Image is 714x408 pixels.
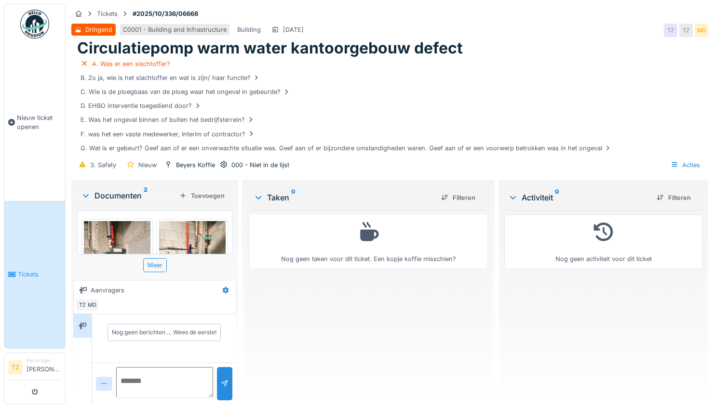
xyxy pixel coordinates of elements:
img: i6b3eawj5f9ytwu2dkx7fougm3k1 [159,221,226,310]
div: Filteren [437,191,479,204]
sup: 0 [555,192,559,203]
strong: #2025/10/336/06668 [129,9,202,18]
a: TZ Aanvrager[PERSON_NAME] [8,357,61,380]
div: Meer [143,258,167,272]
div: 3. Safety [90,160,116,170]
div: MD [695,24,708,37]
h1: Circulatiepomp warm water kantoorgebouw defect [77,39,463,57]
div: Aanvragers [91,286,124,295]
div: Tickets [97,9,118,18]
a: Nieuw ticket openen [4,44,65,201]
div: 000 - Niet in de lijst [231,160,289,170]
div: Nog geen berichten … Wees de eerste! [112,328,216,337]
div: A. Was er een slachtoffer? [92,59,170,68]
div: E. Was het ongeval binnen of buiten het bedrijfsterrein? [81,115,255,124]
a: Tickets [4,201,65,349]
div: Activiteit [508,192,649,203]
div: Aanvrager [27,357,61,364]
span: Nieuw ticket openen [17,113,61,132]
span: Tickets [18,270,61,279]
div: C. Wie is de ploegbaas van de ploeg waar het ongeval in gebeurde? [81,87,290,96]
div: Acties [666,158,704,172]
div: Nog geen taken voor dit ticket. Een kopje koffie misschien? [256,219,481,263]
div: Beyers Koffie [176,160,215,170]
li: [PERSON_NAME] [27,357,61,378]
div: Nieuw [138,160,157,170]
sup: 0 [291,192,296,203]
img: Badge_color-CXgf-gQk.svg [20,10,49,39]
img: l2w2iank6n1pa4eeamssk4c47qjm [84,221,150,310]
div: Documenten [81,190,175,201]
div: B. Zo ja, wie is het slachtoffer en wat is zijn/ haar functie? [81,73,260,82]
div: MD [85,298,99,312]
div: Taken [254,192,433,203]
div: TZ [664,24,677,37]
div: Building [237,25,261,34]
div: F. was het een vaste medewerker, Interim of contractor? [81,130,255,139]
div: [DATE] [283,25,304,34]
div: D. EHBO interventie toegediend door? [81,101,202,110]
li: TZ [8,360,23,375]
div: Dringend [85,25,112,34]
div: Vandaag vastgesteld dat de betreffende pomp stuk is (in CV lokaal kantoorgebouw), dewelke noodzak... [77,58,702,154]
div: G. Wat is er gebeurt? Geef aan of er een onverwachte situatie was. Geef aan of er bijzondere omst... [81,144,612,153]
div: Filteren [653,191,695,204]
div: TZ [679,24,693,37]
div: C0001 - Building and Infrastructure [123,25,227,34]
div: TZ [76,298,89,312]
div: Toevoegen [175,189,229,202]
div: Nog geen activiteit voor dit ticket [511,219,696,263]
sup: 2 [144,190,148,201]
